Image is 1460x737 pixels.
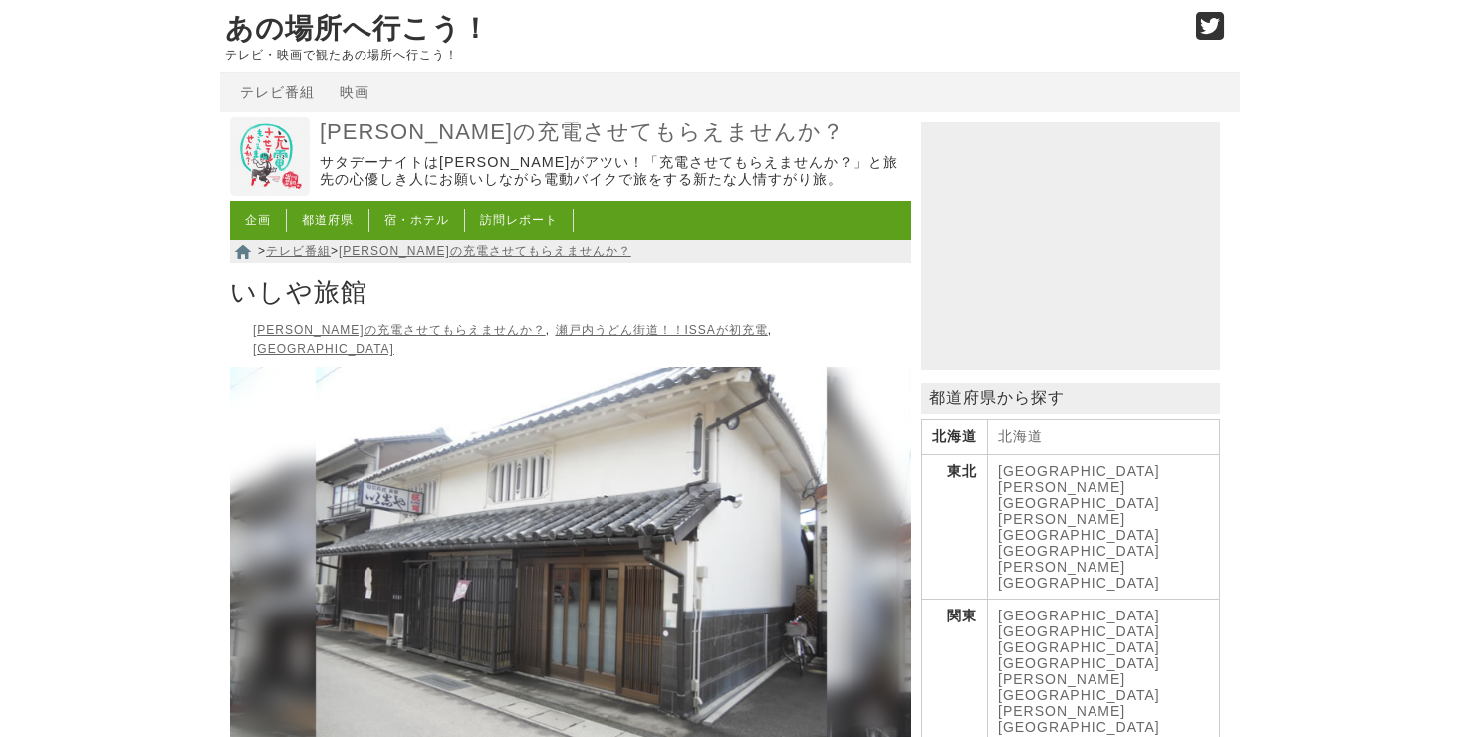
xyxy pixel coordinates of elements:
a: [GEOGRAPHIC_DATA] [998,463,1160,479]
a: 訪問レポート [480,213,558,227]
a: [PERSON_NAME]の充電させてもらえませんか？ [339,244,631,258]
a: [GEOGRAPHIC_DATA] [998,639,1160,655]
a: [GEOGRAPHIC_DATA] [998,543,1160,559]
p: テレビ・映画で観たあの場所へ行こう！ [225,48,1175,62]
a: [GEOGRAPHIC_DATA] [998,608,1160,623]
a: [GEOGRAPHIC_DATA] [998,655,1160,671]
p: サタデーナイトは[PERSON_NAME]がアツい！「充電させてもらえませんか？」と旅先の心優しき人にお願いしながら電動バイクで旅をする新たな人情すがり旅。 [320,154,906,189]
li: , [556,323,773,337]
a: [GEOGRAPHIC_DATA] [253,342,394,356]
a: Twitter (@go_thesights) [1196,24,1225,41]
a: [PERSON_NAME]の充電させてもらえませんか？ [253,323,546,337]
a: [PERSON_NAME][GEOGRAPHIC_DATA] [998,511,1160,543]
a: [PERSON_NAME][GEOGRAPHIC_DATA] [998,479,1160,511]
a: 都道府県 [302,213,354,227]
a: [GEOGRAPHIC_DATA] [998,719,1160,735]
nav: > > [230,240,911,263]
a: テレビ番組 [240,84,315,100]
a: [PERSON_NAME] [998,703,1125,719]
a: [PERSON_NAME][GEOGRAPHIC_DATA] [998,671,1160,703]
a: [PERSON_NAME][GEOGRAPHIC_DATA] [998,559,1160,591]
a: 映画 [340,84,369,100]
th: 東北 [922,455,988,600]
a: あの場所へ行こう！ [225,13,490,44]
a: [PERSON_NAME]の充電させてもらえませんか？ [320,119,906,147]
a: 宿・ホテル [384,213,449,227]
a: [GEOGRAPHIC_DATA] [998,623,1160,639]
a: 瀬戸内うどん街道！！ISSAが初充電 [556,323,768,337]
th: 北海道 [922,420,988,455]
a: テレビ番組 [266,244,331,258]
p: 都道府県から探す [921,383,1220,414]
img: 出川哲朗の充電させてもらえませんか？ [230,117,310,196]
a: 北海道 [998,428,1043,444]
li: , [253,323,550,337]
h1: いしや旅館 [230,271,911,315]
iframe: Advertisement [921,122,1220,370]
a: 出川哲朗の充電させてもらえませんか？ [230,182,310,199]
a: 企画 [245,213,271,227]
